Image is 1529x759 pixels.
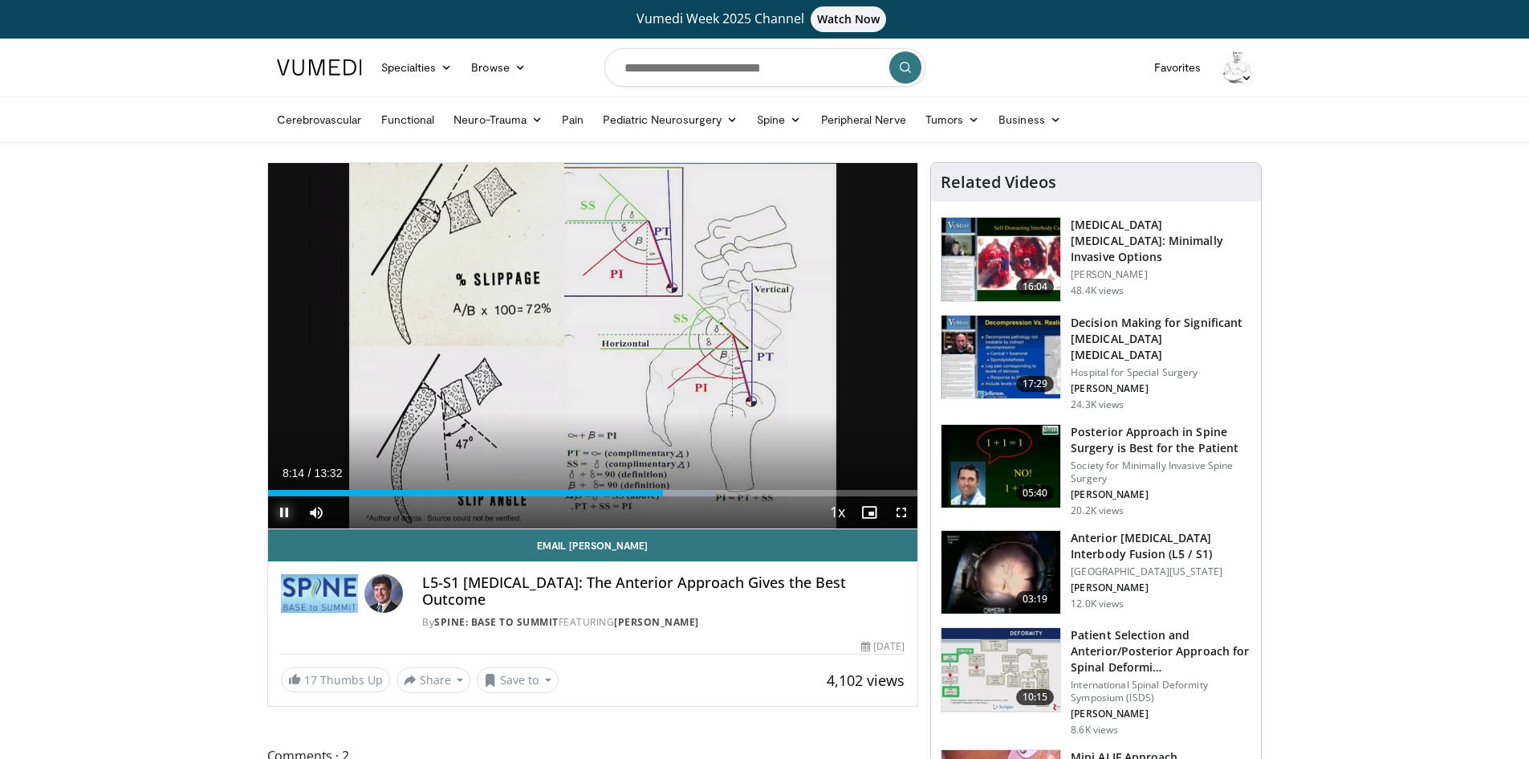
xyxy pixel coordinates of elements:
[593,104,747,136] a: Pediatric Neurosurgery
[268,529,918,561] a: Email [PERSON_NAME]
[1071,315,1251,363] h3: Decision Making for Significant [MEDICAL_DATA] [MEDICAL_DATA]
[268,496,300,528] button: Pause
[1071,382,1251,395] p: [PERSON_NAME]
[372,104,445,136] a: Functional
[1016,591,1055,607] span: 03:19
[941,627,1251,737] a: 10:15 Patient Selection and Anterior/Posterior Approach for Spinal Deformi… International Spinal ...
[279,6,1250,32] a: Vumedi Week 2025 ChannelWatch Now
[1071,627,1251,675] h3: Patient Selection and Anterior/Posterior Approach for Spinal Deformi…
[1071,424,1251,456] h3: Posterior Approach in Spine Surgery is Best for the Patient
[1071,530,1251,562] h3: Anterior [MEDICAL_DATA] Interbody Fusion (L5 / S1)
[434,615,559,629] a: Spine: Base to Summit
[1071,366,1251,379] p: Hospital for Special Surgery
[422,574,905,609] h4: L5-S1 [MEDICAL_DATA]: The Anterior Approach Gives the Best Outcome
[1016,279,1055,295] span: 16:04
[422,615,905,630] div: By FEATURING
[747,104,811,136] a: Spine
[1071,679,1251,704] p: International Spinal Deformity Symposium (ISDS)
[941,530,1251,615] a: 03:19 Anterior [MEDICAL_DATA] Interbody Fusion (L5 / S1) [GEOGRAPHIC_DATA][US_STATE] [PERSON_NAME...
[283,467,304,479] span: 8:14
[853,496,885,528] button: Enable picture-in-picture mode
[304,672,317,688] span: 17
[941,217,1251,302] a: 16:04 [MEDICAL_DATA] [MEDICAL_DATA]: Minimally Invasive Options [PERSON_NAME] 48.4K views
[861,639,905,654] div: [DATE]
[1016,689,1055,705] span: 10:15
[1071,268,1251,281] p: [PERSON_NAME]
[811,6,887,32] span: Watch Now
[281,574,359,613] img: Spine: Base to Summit
[941,173,1056,192] h4: Related Videos
[614,615,699,629] a: [PERSON_NAME]
[811,104,916,136] a: Peripheral Nerve
[941,531,1060,614] img: 38785_0000_3.png.150x105_q85_crop-smart_upscale.jpg
[308,467,311,479] span: /
[1221,51,1253,84] img: Avatar
[372,51,462,84] a: Specialties
[1071,581,1251,594] p: [PERSON_NAME]
[364,574,403,613] img: Avatar
[941,316,1060,399] img: 316497_0000_1.png.150x105_q85_crop-smart_upscale.jpg
[267,104,372,136] a: Cerebrovascular
[1071,504,1124,517] p: 20.2K views
[941,218,1060,301] img: 9f1438f7-b5aa-4a55-ab7b-c34f90e48e66.150x105_q85_crop-smart_upscale.jpg
[462,51,535,84] a: Browse
[941,628,1060,712] img: beefc228-5859-4966-8bc6-4c9aecbbf021.150x105_q85_crop-smart_upscale.jpg
[821,496,853,528] button: Playback Rate
[281,667,390,692] a: 17 Thumbs Up
[827,671,905,690] span: 4,102 views
[444,104,552,136] a: Neuro-Trauma
[1071,565,1251,578] p: [GEOGRAPHIC_DATA][US_STATE]
[1071,217,1251,265] h3: [MEDICAL_DATA] [MEDICAL_DATA]: Minimally Invasive Options
[941,425,1060,508] img: 3b6f0384-b2b2-4baa-b997-2e524ebddc4b.150x105_q85_crop-smart_upscale.jpg
[552,104,593,136] a: Pain
[477,667,559,693] button: Save to
[989,104,1071,136] a: Business
[941,315,1251,411] a: 17:29 Decision Making for Significant [MEDICAL_DATA] [MEDICAL_DATA] Hospital for Special Surgery ...
[1071,724,1118,737] p: 8.6K views
[1071,459,1251,485] p: Society for Minimally Invasive Spine Surgery
[300,496,332,528] button: Mute
[885,496,917,528] button: Fullscreen
[314,467,342,479] span: 13:32
[1071,488,1251,501] p: [PERSON_NAME]
[1071,284,1124,297] p: 48.4K views
[1145,51,1211,84] a: Favorites
[916,104,990,136] a: Tumors
[1016,485,1055,501] span: 05:40
[941,424,1251,517] a: 05:40 Posterior Approach in Spine Surgery is Best for the Patient Society for Minimally Invasive ...
[1071,708,1251,720] p: [PERSON_NAME]
[1071,598,1124,610] p: 12.0K views
[268,490,918,496] div: Progress Bar
[1071,398,1124,411] p: 24.3K views
[268,163,918,529] video-js: Video Player
[396,667,471,693] button: Share
[604,48,925,87] input: Search topics, interventions
[1016,376,1055,392] span: 17:29
[277,59,362,75] img: VuMedi Logo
